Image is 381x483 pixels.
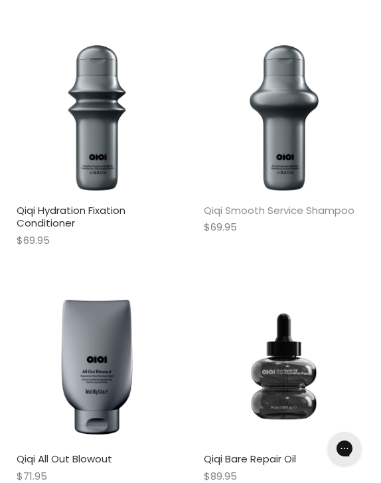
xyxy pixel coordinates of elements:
[17,285,177,446] img: Qiqi All Out Blowout
[204,285,364,446] img: Qiqi Bare Repair Oil
[17,37,177,197] img: Qiqi Hydration Fixation Conditioner
[204,452,296,466] a: Qiqi Bare Repair Oil
[204,203,354,217] a: Qiqi Smooth Service Shampoo
[17,469,47,483] span: $71.95
[321,427,368,470] iframe: Gorgias live chat messenger
[204,469,237,483] span: $89.95
[204,220,237,234] span: $69.95
[204,37,364,197] img: Qiqi Smooth Service Shampoo
[17,452,112,466] a: Qiqi All Out Blowout
[17,233,50,247] span: $69.95
[17,203,125,231] a: Qiqi Hydration Fixation Conditioner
